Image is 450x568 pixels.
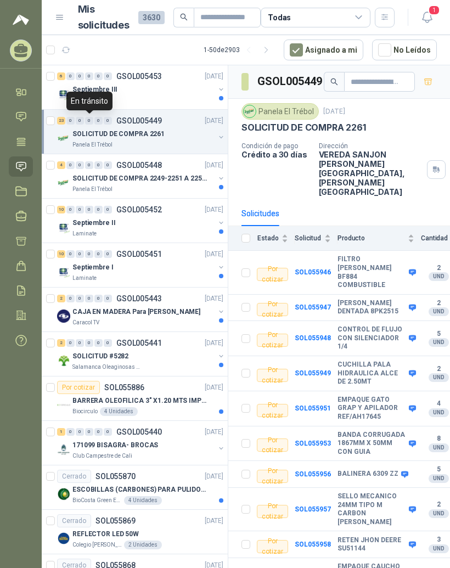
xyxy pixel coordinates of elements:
[116,161,162,169] p: GSOL005448
[421,234,448,242] span: Cantidad
[104,161,112,169] div: 0
[78,2,130,33] h1: Mis solicitudes
[429,338,449,347] div: UND
[72,440,158,451] p: 171099 BISAGRA- BROCAS
[138,11,165,24] span: 3630
[295,404,331,412] b: SOL055951
[85,250,93,258] div: 0
[205,427,223,437] p: [DATE]
[42,376,228,421] a: Por cotizarSOL055886[DATE] Company LogoBARRERA OLEOFILICA 3" X1.20 MTS IMPORTADOBiocirculo4 Unidades
[337,299,406,316] b: [PERSON_NAME] DENTADA 8PK2515
[57,381,100,394] div: Por cotizar
[95,517,136,525] p: SOL055869
[104,250,112,258] div: 0
[116,72,162,80] p: GSOL005453
[66,161,75,169] div: 0
[124,496,162,505] div: 4 Unidades
[295,268,331,276] a: SOL055946
[42,510,228,554] a: CerradoSOL055869[DATE] Company LogoREFLECTOR LED 50WColegio [PERSON_NAME]2 Unidades
[337,255,406,289] b: FILTRO [PERSON_NAME] BF884 COMBUSTIBLE
[104,339,112,347] div: 0
[94,72,103,80] div: 0
[104,384,144,391] p: SOL055886
[205,383,223,393] p: [DATE]
[116,250,162,258] p: GSOL005451
[94,117,103,125] div: 0
[85,206,93,213] div: 0
[295,334,331,342] b: SOL055948
[57,221,70,234] img: Company Logo
[337,492,406,526] b: SELLO MECANICO 24MM TIPO M CARBON [PERSON_NAME]
[57,114,226,149] a: 23 0 0 0 0 0 GSOL005449[DATE] Company LogoSOLICITUD DE COMPRA 2261Panela El Trébol
[295,303,331,311] a: SOL055947
[72,185,113,194] p: Panela El Trébol
[57,176,70,189] img: Company Logo
[295,234,322,242] span: Solicitud
[257,404,288,417] div: Por cotizar
[94,428,103,436] div: 0
[205,71,223,82] p: [DATE]
[428,5,440,15] span: 1
[66,92,113,110] div: En tránsito
[429,544,449,553] div: UND
[337,470,398,479] b: BALINERA 6309 ZZ
[76,295,84,302] div: 0
[319,150,423,196] p: VEREDA SANJON [PERSON_NAME] [GEOGRAPHIC_DATA] , [PERSON_NAME][GEOGRAPHIC_DATA]
[104,295,112,302] div: 0
[76,250,84,258] div: 0
[57,398,70,412] img: Company Logo
[295,541,331,548] a: SOL055958
[116,428,162,436] p: GSOL005440
[57,72,65,80] div: 6
[337,325,406,351] b: CONTROL DE FLUJO CON SILENCIADOR 1/4
[57,470,91,483] div: Cerrado
[94,250,103,258] div: 0
[330,78,338,86] span: search
[57,159,226,194] a: 4 0 0 0 0 0 GSOL005448[DATE] Company LogoSOLICITUD DE COMPRA 2249-2251 A 2256-2258 Y 2262Panela E...
[72,85,117,95] p: Septiembre III
[205,338,223,348] p: [DATE]
[57,292,226,327] a: 2 0 0 0 0 0 GSOL005443[DATE] Company LogoCAJA EN MADERA Para [PERSON_NAME]Caracol TV
[76,161,84,169] div: 0
[429,443,449,452] div: UND
[116,206,162,213] p: GSOL005452
[337,536,406,553] b: RETEN JHON DEERE SU51144
[337,234,406,242] span: Producto
[205,294,223,304] p: [DATE]
[72,274,97,283] p: Laminate
[57,339,65,347] div: 2
[66,428,75,436] div: 0
[66,117,75,125] div: 0
[57,203,226,238] a: 10 0 0 0 0 0 GSOL005452[DATE] Company LogoSeptiembre IILaminate
[57,117,65,125] div: 23
[337,396,406,421] b: EMPAQUE GATO GRAP Y APILADOR REF/AH17645
[57,161,65,169] div: 4
[94,161,103,169] div: 0
[72,541,122,549] p: Colegio [PERSON_NAME]
[57,87,70,100] img: Company Logo
[116,117,162,125] p: GSOL005449
[241,103,319,120] div: Panela El Trébol
[295,470,331,478] a: SOL055956
[257,505,288,518] div: Por cotizar
[66,295,75,302] div: 0
[94,295,103,302] div: 0
[295,505,331,513] b: SOL055957
[57,443,70,456] img: Company Logo
[57,132,70,145] img: Company Logo
[257,226,295,251] th: Estado
[72,496,122,505] p: BioCosta Green Energy S.A.S
[257,234,279,242] span: Estado
[57,310,70,323] img: Company Logo
[85,428,93,436] div: 0
[72,218,115,228] p: Septiembre II
[241,142,310,150] p: Condición de pago
[104,72,112,80] div: 0
[57,250,65,258] div: 10
[205,205,223,215] p: [DATE]
[72,140,113,149] p: Panela El Trébol
[205,471,223,482] p: [DATE]
[205,160,223,171] p: [DATE]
